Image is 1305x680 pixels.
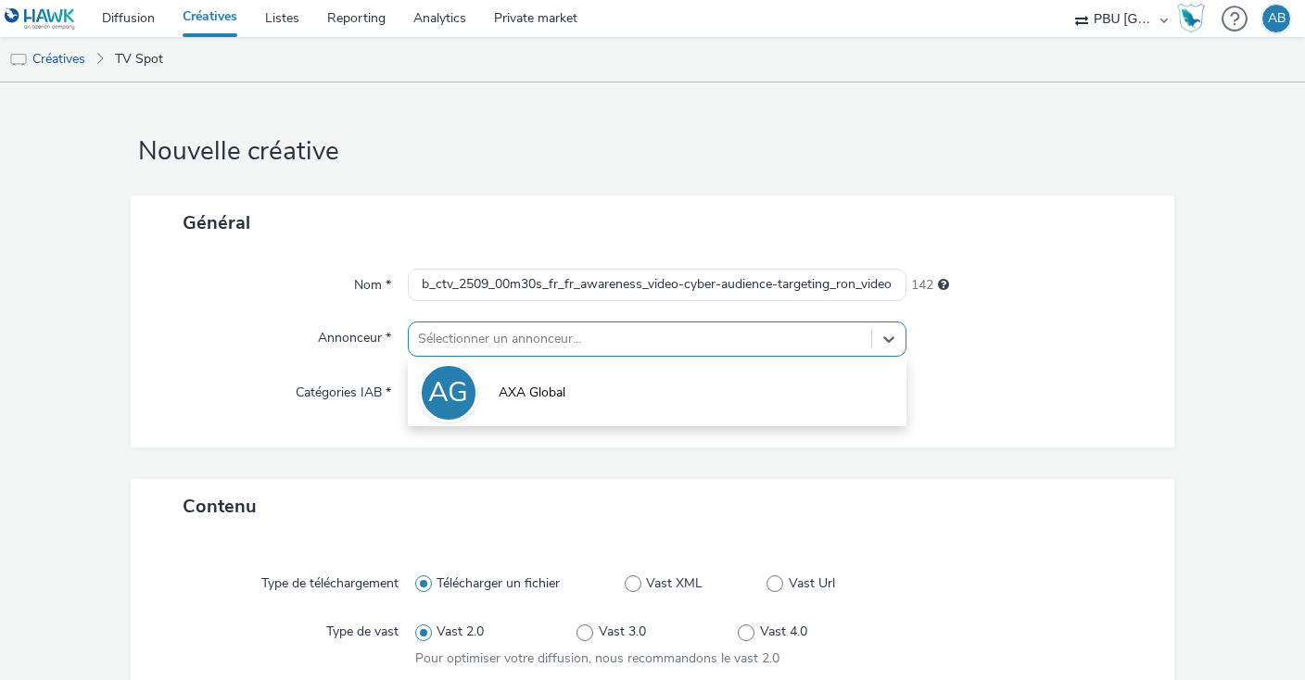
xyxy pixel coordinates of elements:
span: Vast 2.0 [437,623,484,641]
span: Vast Url [789,574,835,593]
img: tv [9,51,28,69]
div: 255 caractères maximum [938,276,949,295]
span: Vast 4.0 [760,623,807,641]
span: 142 [911,276,933,295]
span: AXA Global [499,384,565,402]
a: Hawk Academy [1177,4,1212,33]
h1: Nouvelle créative [131,134,1174,170]
img: Hawk Academy [1177,4,1205,33]
span: Général [183,210,250,235]
a: TV Spot [106,37,172,82]
img: undefined Logo [5,7,76,31]
span: Vast XML [646,574,703,593]
input: Nom [408,269,906,301]
span: Télécharger un fichier [437,574,560,593]
div: AG [428,367,468,419]
span: Pour optimiser votre diffusion, nous recommandons le vast 2.0 [415,649,779,667]
div: AB [1268,5,1286,32]
label: Catégories IAB * [288,376,399,402]
label: Type de vast [319,615,406,641]
span: Contenu [183,494,257,519]
span: Vast 3.0 [599,623,646,641]
label: Annonceur * [310,321,399,347]
label: Type de téléchargement [254,567,406,593]
label: Nom * [347,269,399,295]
